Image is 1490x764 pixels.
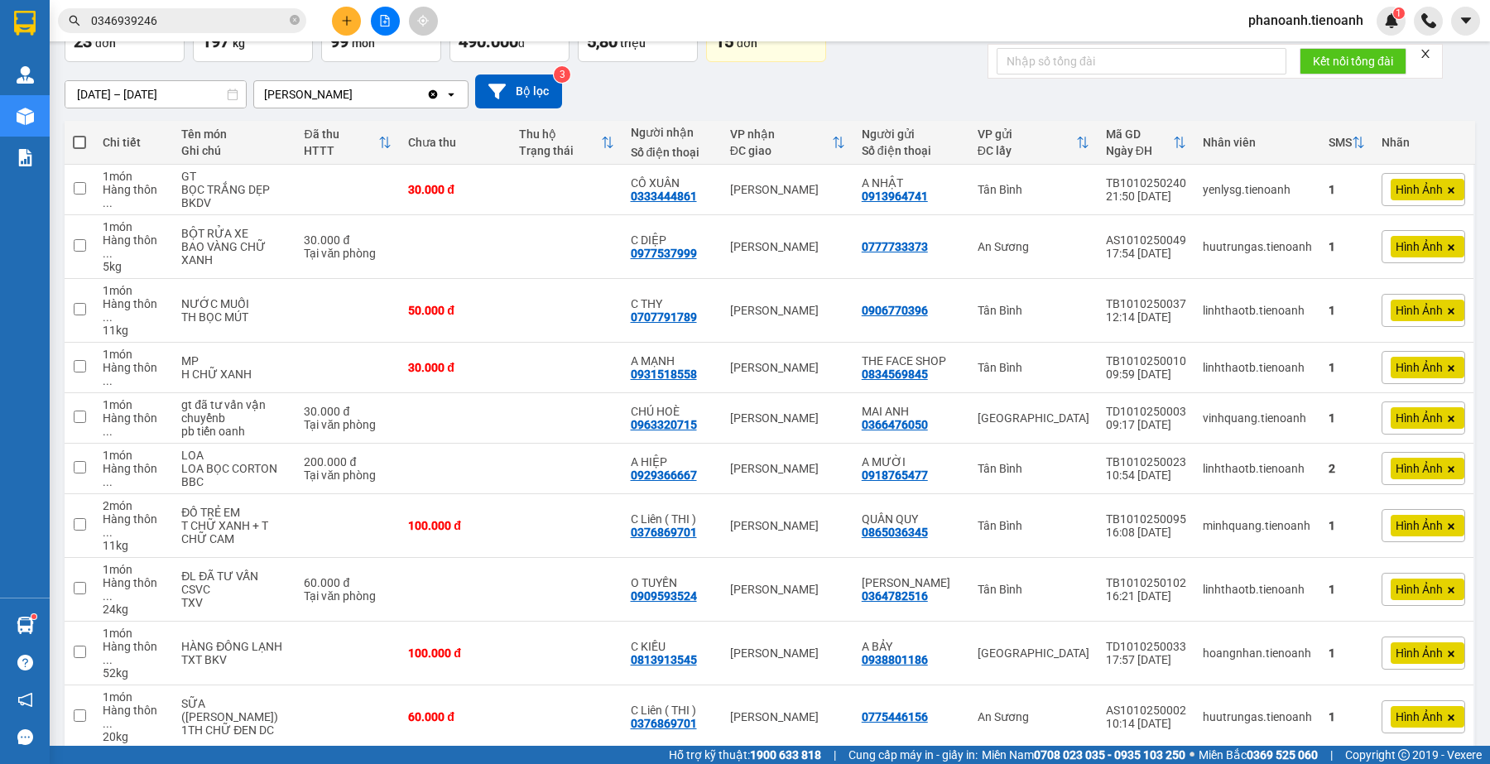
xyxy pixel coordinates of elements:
[1106,717,1186,730] div: 10:14 [DATE]
[103,220,165,233] div: 1 món
[103,603,165,616] div: 24 kg
[1396,360,1443,375] span: Hình Ảnh
[1235,10,1377,31] span: phanoanh.tienoanh
[103,348,165,361] div: 1 món
[862,512,961,526] div: QUÂN QUY
[631,190,697,203] div: 0333444861
[181,368,287,381] div: H CHỮ XANH
[631,468,697,482] div: 0929366667
[304,589,392,603] div: Tại văn phòng
[978,183,1089,196] div: Tân Bình
[1106,368,1186,381] div: 09:59 [DATE]
[631,704,714,717] div: C Liên ( THI )
[17,655,33,670] span: question-circle
[1106,512,1186,526] div: TB1010250095
[730,144,832,157] div: ĐC giao
[715,31,733,51] span: 15
[631,176,714,190] div: CÔ XUÂN
[1106,640,1186,653] div: TD1010250033
[631,405,714,418] div: CHÚ HOÈ
[982,746,1185,764] span: Miền Nam
[1203,519,1312,532] div: minhquang.tienoanh
[862,640,961,653] div: A BẢY
[304,455,392,468] div: 200.000 đ
[17,66,34,84] img: warehouse-icon
[1329,710,1365,723] div: 1
[1106,418,1186,431] div: 09:17 [DATE]
[69,15,80,26] span: search
[181,127,287,141] div: Tên món
[17,617,34,634] img: warehouse-icon
[631,354,714,368] div: A MẠNH
[862,368,928,381] div: 0834569845
[737,36,757,50] span: đơn
[1396,411,1443,425] span: Hình Ảnh
[103,526,113,539] span: ...
[408,361,502,374] div: 30.000 đ
[750,748,821,762] strong: 1900 633 818
[862,710,928,723] div: 0775446156
[1396,518,1443,533] span: Hình Ảnh
[103,690,165,704] div: 1 món
[379,15,391,26] span: file-add
[997,48,1286,74] input: Nhập số tổng đài
[722,121,853,165] th: Toggle SortBy
[264,86,353,103] div: [PERSON_NAME]
[181,354,287,368] div: MP
[978,519,1089,532] div: Tân Bình
[181,240,287,267] div: BAO VÀNG CHỮ XANH
[978,646,1089,660] div: [GEOGRAPHIC_DATA]
[181,425,287,438] div: pb tiến oanh
[978,462,1089,475] div: Tân Bình
[304,127,378,141] div: Đã thu
[408,710,502,723] div: 60.000 đ
[181,310,287,324] div: TH BỌC MÚT
[1203,462,1312,475] div: linhthaotb.tienoanh
[1106,247,1186,260] div: 17:54 [DATE]
[1106,576,1186,589] div: TB1010250102
[233,36,245,50] span: kg
[862,405,961,418] div: MAI ANH
[1247,748,1318,762] strong: 0369 525 060
[631,368,697,381] div: 0931518558
[631,233,714,247] div: C DIỆP
[848,746,978,764] span: Cung cấp máy in - giấy in:
[862,589,928,603] div: 0364782516
[103,310,113,324] span: ...
[978,411,1089,425] div: [GEOGRAPHIC_DATA]
[730,411,845,425] div: [PERSON_NAME]
[1329,411,1365,425] div: 1
[631,653,697,666] div: 0813913545
[730,361,845,374] div: [PERSON_NAME]
[1300,48,1406,74] button: Kết nối tổng đài
[669,746,821,764] span: Hỗ trợ kỹ thuật:
[1396,461,1443,476] span: Hình Ảnh
[620,36,646,50] span: triệu
[631,640,714,653] div: C KIỀU
[1106,127,1173,141] div: Mã GD
[518,36,525,50] span: đ
[181,183,287,209] div: BỌC TRẮNG DẸP BKDV
[103,627,165,640] div: 1 món
[1329,519,1365,532] div: 1
[103,284,165,297] div: 1 món
[65,81,246,108] input: Select a date range.
[1396,303,1443,318] span: Hình Ảnh
[730,646,845,660] div: [PERSON_NAME]
[1203,136,1312,149] div: Nhân viên
[103,170,165,183] div: 1 món
[103,196,113,209] span: ...
[978,304,1089,317] div: Tân Bình
[1329,136,1352,149] div: SMS
[181,462,287,488] div: LOA BỌC CORTON BBC
[730,240,845,253] div: [PERSON_NAME]
[1203,646,1312,660] div: hoangnhan.tienoanh
[341,15,353,26] span: plus
[1329,462,1365,475] div: 2
[103,398,165,411] div: 1 món
[459,31,518,51] span: 490.000
[181,506,287,519] div: ĐỒ TRẺ EM
[103,183,165,209] div: Hàng thông thường
[91,12,286,30] input: Tìm tên, số ĐT hoặc mã đơn
[304,405,392,418] div: 30.000 đ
